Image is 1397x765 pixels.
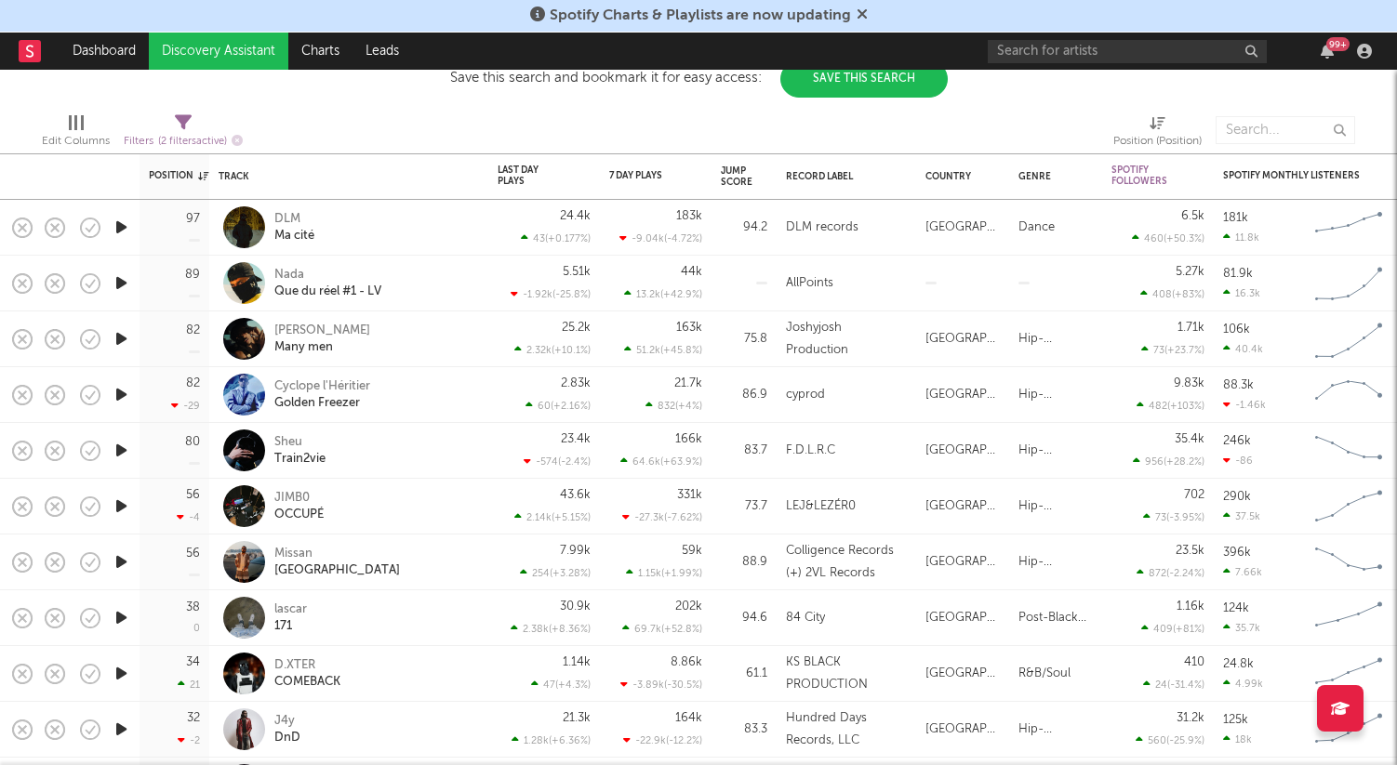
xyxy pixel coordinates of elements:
[560,489,591,501] div: 43.6k
[1133,455,1204,468] div: 956 ( +28.2 % )
[1018,607,1093,629] div: Post-Black Metal
[1321,44,1334,59] button: 99+
[721,328,767,350] div: 75.8
[786,317,907,362] div: Joshyjosh Production
[563,712,591,724] div: 21.3k
[988,40,1267,63] input: Search for artists
[187,712,200,724] div: 32
[274,601,307,635] a: lascar171
[274,713,300,746] a: J4yDnD
[1223,510,1260,522] div: 37.5k
[531,679,591,691] div: 47 ( +4.3 % )
[274,618,307,635] div: 171
[1018,328,1093,350] div: Hip-Hop/Rap
[219,171,470,182] div: Track
[780,60,948,98] button: Save This Search
[60,33,149,70] a: Dashboard
[857,8,868,23] span: Dismiss
[1018,171,1084,182] div: Genre
[274,211,314,244] a: DLMMa cité
[274,601,307,618] div: lascar
[498,165,563,187] div: Last Day Plays
[1223,658,1254,670] div: 24.8k
[274,657,340,674] div: D.XTER
[1223,231,1259,244] div: 11.8k
[563,656,591,668] div: 1.14k
[1177,322,1204,334] div: 1.71k
[158,137,227,147] span: ( 2 filters active)
[721,607,767,629] div: 94.6
[274,267,381,300] a: NadaQue du réel #1 - LV
[675,600,702,613] div: 202k
[786,272,833,295] div: AllPoints
[274,507,324,523] div: OCCUPÉ
[171,400,200,412] div: -29
[274,211,314,228] div: DLM
[1223,323,1250,336] div: 106k
[1326,37,1350,51] div: 99 +
[274,490,324,507] div: JIMB0
[1223,435,1251,447] div: 246k
[1184,656,1204,668] div: 410
[1307,428,1390,474] svg: Chart title
[925,607,1000,629] div: [GEOGRAPHIC_DATA]
[925,384,1000,406] div: [GEOGRAPHIC_DATA]
[681,266,702,278] div: 44k
[721,165,752,188] div: Jump Score
[619,232,702,244] div: -9.04k ( -4.72 % )
[925,328,1000,350] div: [GEOGRAPHIC_DATA]
[1307,316,1390,363] svg: Chart title
[520,567,591,579] div: 254 ( +3.28 % )
[1132,232,1204,244] div: 460 ( +50.3 % )
[511,288,591,300] div: -1.92k ( -25.8 % )
[186,377,200,389] div: 82
[721,217,767,239] div: 94.2
[42,107,110,161] div: Edit Columns
[274,546,400,562] div: Missan
[274,657,340,691] a: D.XTERCOMEBACK
[925,495,1000,518] div: [GEOGRAPHIC_DATA]
[1140,288,1204,300] div: 408 ( +83 % )
[561,377,591,389] div: 2.83k
[786,217,858,239] div: DLM records
[450,71,948,85] div: Save this search and bookmark it for easy access:
[177,511,200,523] div: -4
[622,623,702,635] div: 69.7k ( +52.8 % )
[1113,130,1202,152] div: Position (Position)
[721,440,767,462] div: 83.7
[274,395,370,412] div: Golden Freezer
[274,378,370,395] div: Cyclope l'Héritier
[1223,602,1249,614] div: 124k
[622,511,702,523] div: -27.3k ( -7.62 % )
[671,656,702,668] div: 8.86k
[1223,212,1248,224] div: 181k
[524,455,591,468] div: -574 ( -2.4 % )
[1307,595,1390,641] svg: Chart title
[274,546,400,579] a: Missan[GEOGRAPHIC_DATA]
[786,607,825,629] div: 84 City
[1223,714,1248,726] div: 125k
[562,322,591,334] div: 25.2k
[1223,678,1263,690] div: 4.99k
[274,562,400,579] div: [GEOGRAPHIC_DATA]
[721,551,767,574] div: 88.9
[1018,719,1093,741] div: Hip-Hop/Rap
[1223,733,1252,745] div: 18k
[682,545,702,557] div: 59k
[623,734,702,746] div: -22.9k ( -12.2 % )
[186,324,200,336] div: 82
[561,433,591,445] div: 23.4k
[925,217,1000,239] div: [GEOGRAPHIC_DATA]
[721,719,767,741] div: 83.3
[1177,712,1204,724] div: 31.2k
[1307,539,1390,586] svg: Chart title
[1307,260,1390,307] svg: Chart title
[1307,372,1390,418] svg: Chart title
[1223,491,1251,503] div: 290k
[1223,547,1251,559] div: 396k
[676,322,702,334] div: 163k
[186,547,200,560] div: 56
[626,567,702,579] div: 1.15k ( +1.99 % )
[1223,287,1260,299] div: 16.3k
[1184,489,1204,501] div: 702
